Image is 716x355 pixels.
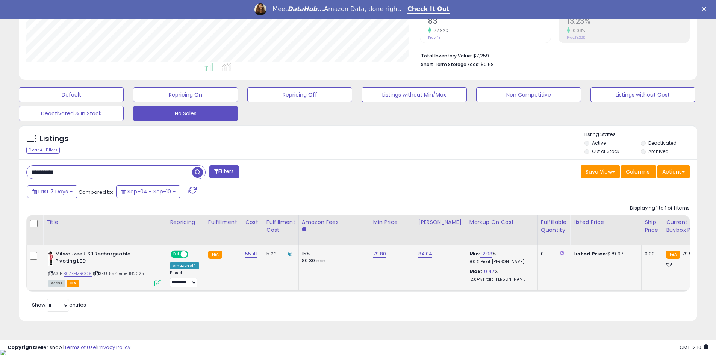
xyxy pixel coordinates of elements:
span: Last 7 Days [38,188,68,195]
a: 84.04 [418,250,433,258]
div: Cost [245,218,260,226]
span: OFF [187,251,199,258]
a: Privacy Policy [97,344,130,351]
b: Max: [469,268,483,275]
button: Sep-04 - Sep-10 [116,185,180,198]
button: Actions [657,165,690,178]
div: Preset: [170,270,199,287]
label: Deactivated [648,140,677,146]
label: Active [592,140,606,146]
div: Fulfillment [208,218,239,226]
span: 2025-09-18 12:10 GMT [680,344,708,351]
button: Default [19,87,124,102]
div: % [469,268,532,282]
h5: Listings [40,134,69,144]
div: % [469,251,532,264]
div: ASIN: [48,251,161,286]
small: Prev: 13.22% [567,35,585,40]
small: FBA [208,251,222,259]
span: Compared to: [79,189,113,196]
button: Columns [621,165,656,178]
div: Current Buybox Price [666,218,705,234]
div: Listed Price [573,218,638,226]
button: Repricing Off [247,87,352,102]
div: Amazon AI * [170,262,199,269]
i: DataHub... [288,5,324,12]
small: Prev: 48 [428,35,440,40]
small: 72.92% [431,28,448,33]
button: No Sales [133,106,238,121]
div: seller snap | | [8,344,130,351]
span: ON [171,251,181,258]
span: Show: entries [32,301,86,308]
span: FBA [67,280,79,287]
div: $79.97 [573,251,636,257]
span: All listings currently available for purchase on Amazon [48,280,65,287]
img: 31slxeKlTNL._SL40_.jpg [48,251,53,266]
span: Columns [626,168,649,175]
a: 19.47 [482,268,494,275]
a: B07KFMRCQ9 [64,270,92,277]
span: 79.97 [682,250,695,257]
div: Amazon Fees [302,218,367,226]
button: Filters [209,165,239,178]
b: Short Term Storage Fees: [421,61,480,68]
img: Profile image for Georgie [254,3,266,15]
label: Out of Stock [592,148,619,154]
h2: 13.23% [567,17,689,27]
div: Repricing [170,218,202,226]
th: The percentage added to the cost of goods (COGS) that forms the calculator for Min & Max prices. [466,215,537,245]
div: Fulfillable Quantity [541,218,567,234]
label: Archived [648,148,669,154]
div: 0.00 [645,251,657,257]
small: 0.08% [570,28,585,33]
a: 79.80 [373,250,386,258]
div: Title [46,218,163,226]
div: Displaying 1 to 1 of 1 items [630,205,690,212]
div: Ship Price [645,218,660,234]
button: Repricing On [133,87,238,102]
span: Sep-04 - Sep-10 [127,188,171,195]
small: Amazon Fees. [302,226,306,233]
div: 0 [541,251,564,257]
a: Terms of Use [64,344,96,351]
b: Listed Price: [573,250,607,257]
button: Last 7 Days [27,185,77,198]
span: $0.58 [481,61,494,68]
a: 12.98 [480,250,492,258]
div: Meet Amazon Data, done right. [272,5,401,13]
li: $7,259 [421,51,684,60]
b: Milwaukee USB Rechargeable Pivoting LED [55,251,147,266]
h2: 83 [428,17,551,27]
p: Listing States: [584,131,697,138]
small: FBA [666,251,680,259]
div: $0.30 min [302,257,364,264]
a: 55.41 [245,250,257,258]
div: 5.23 [266,251,293,257]
b: Min: [469,250,481,257]
button: Save View [581,165,620,178]
div: 15% [302,251,364,257]
button: Listings without Min/Max [362,87,466,102]
p: 9.01% Profit [PERSON_NAME] [469,259,532,264]
span: | SKU: 55.41eme1182025 [93,270,144,276]
strong: Copyright [8,344,35,351]
div: Close [702,7,709,11]
div: Clear All Filters [26,147,60,154]
div: Fulfillment Cost [266,218,295,234]
button: Deactivated & In Stock [19,106,124,121]
button: Listings without Cost [590,87,695,102]
div: Min Price [373,218,412,226]
button: Non Competitive [476,87,581,102]
div: [PERSON_NAME] [418,218,463,226]
p: 12.84% Profit [PERSON_NAME] [469,277,532,282]
div: Markup on Cost [469,218,534,226]
b: Total Inventory Value: [421,53,472,59]
a: Check It Out [407,5,450,14]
